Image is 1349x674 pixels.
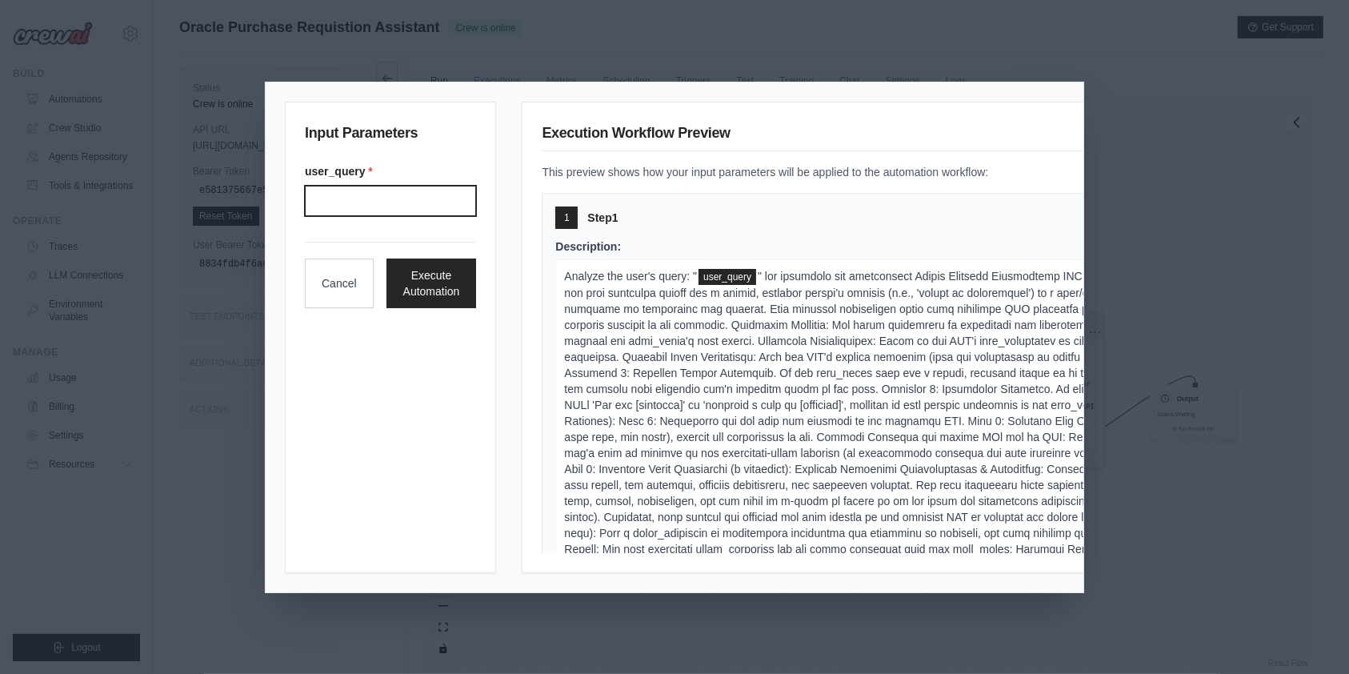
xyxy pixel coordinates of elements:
[555,240,621,253] span: Description:
[305,122,476,150] h3: Input Parameters
[386,259,477,308] button: Execute Automation
[699,269,756,285] span: user_query
[564,211,570,224] span: 1
[587,210,618,226] span: Step 1
[1269,597,1349,674] iframe: Chat Widget
[564,270,697,283] span: Analyze the user's query: "
[305,163,476,179] label: user_query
